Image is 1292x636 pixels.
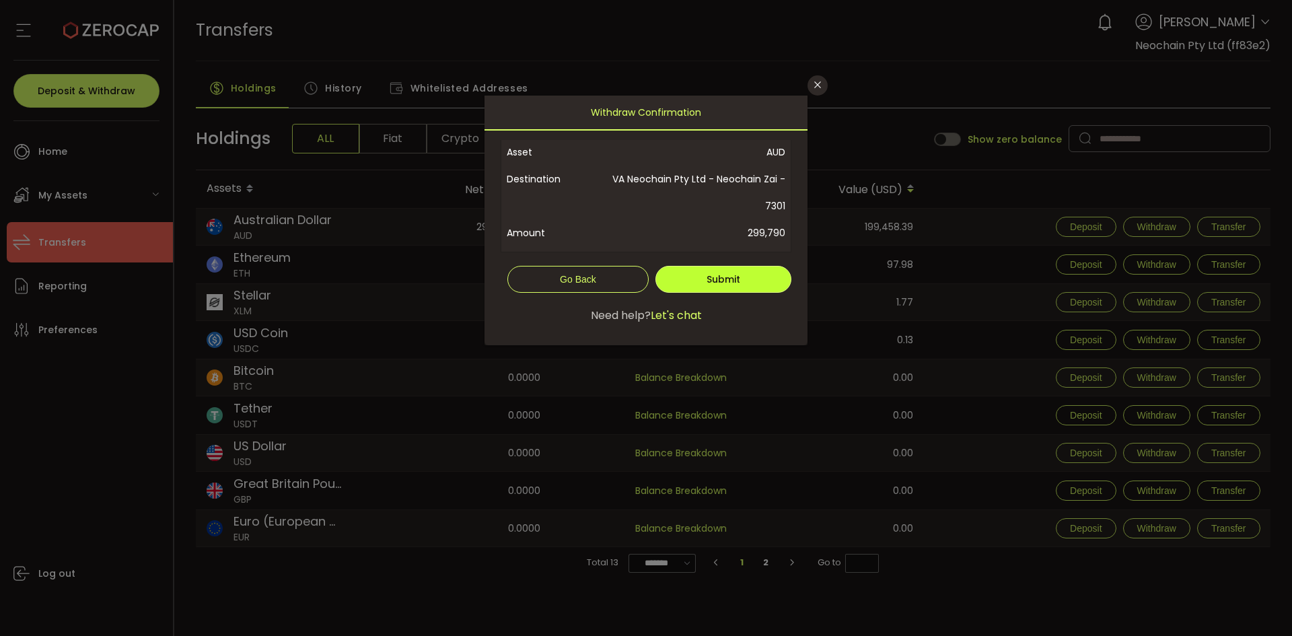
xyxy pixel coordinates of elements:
[507,219,592,246] span: Amount
[651,308,702,324] span: Let's chat
[591,96,701,129] span: Withdraw Confirmation
[592,139,785,166] span: AUD
[507,139,592,166] span: Asset
[591,308,651,324] span: Need help?
[507,266,649,293] button: Go Back
[1225,571,1292,636] iframe: Chat Widget
[655,266,791,293] button: Submit
[560,274,596,285] span: Go Back
[592,219,785,246] span: 299,790
[808,75,828,96] button: Close
[707,273,740,286] span: Submit
[485,96,808,345] div: dialog
[592,166,785,219] span: VA Neochain Pty Ltd - Neochain Zai - 7301
[507,166,592,219] span: Destination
